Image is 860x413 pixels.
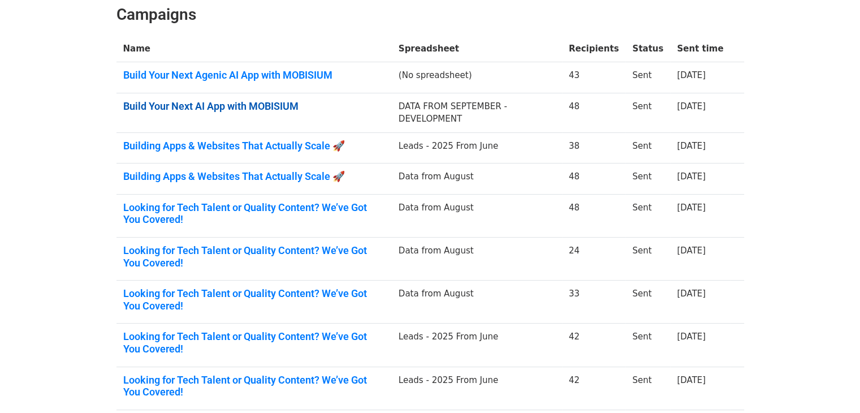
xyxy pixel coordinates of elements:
[625,164,670,195] td: Sent
[123,69,385,81] a: Build Your Next Agenic AI App with MOBISIUM
[677,246,706,256] a: [DATE]
[392,164,562,195] td: Data from August
[625,36,670,62] th: Status
[123,244,385,269] a: Looking for Tech Talent or Quality Content? We’ve Got You Covered!
[562,62,626,93] td: 43
[562,238,626,281] td: 24
[670,36,730,62] th: Sent time
[116,5,744,24] h2: Campaigns
[392,132,562,164] td: Leads - 2025 From June
[562,194,626,237] td: 48
[677,70,706,80] a: [DATE]
[562,93,626,132] td: 48
[392,194,562,237] td: Data from August
[562,367,626,410] td: 42
[116,36,392,62] th: Name
[677,101,706,111] a: [DATE]
[625,281,670,324] td: Sent
[677,203,706,213] a: [DATE]
[123,201,385,226] a: Looking for Tech Talent or Quality Content? We’ve Got You Covered!
[625,238,670,281] td: Sent
[392,36,562,62] th: Spreadsheet
[803,359,860,413] iframe: Chat Widget
[677,289,706,299] a: [DATE]
[392,238,562,281] td: Data from August
[123,330,385,355] a: Looking for Tech Talent or Quality Content? We’ve Got You Covered!
[625,324,670,367] td: Sent
[123,374,385,398] a: Looking for Tech Talent or Quality Content? We’ve Got You Covered!
[562,36,626,62] th: Recipients
[562,324,626,367] td: 42
[562,164,626,195] td: 48
[392,281,562,324] td: Data from August
[123,287,385,312] a: Looking for Tech Talent or Quality Content? We’ve Got You Covered!
[392,62,562,93] td: (No spreadsheet)
[677,171,706,182] a: [DATE]
[625,62,670,93] td: Sent
[123,140,385,152] a: Building Apps & Websites That Actually Scale 🚀
[677,332,706,342] a: [DATE]
[625,93,670,132] td: Sent
[123,170,385,183] a: Building Apps & Websites That Actually Scale 🚀
[392,324,562,367] td: Leads - 2025 From June
[562,281,626,324] td: 33
[562,132,626,164] td: 38
[123,100,385,113] a: Build Your Next AI App with MOBISIUM
[392,93,562,132] td: DATA FROM SEPTEMBER - DEVELOPMENT
[677,141,706,151] a: [DATE]
[392,367,562,410] td: Leads - 2025 From June
[625,132,670,164] td: Sent
[625,367,670,410] td: Sent
[625,194,670,237] td: Sent
[677,375,706,385] a: [DATE]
